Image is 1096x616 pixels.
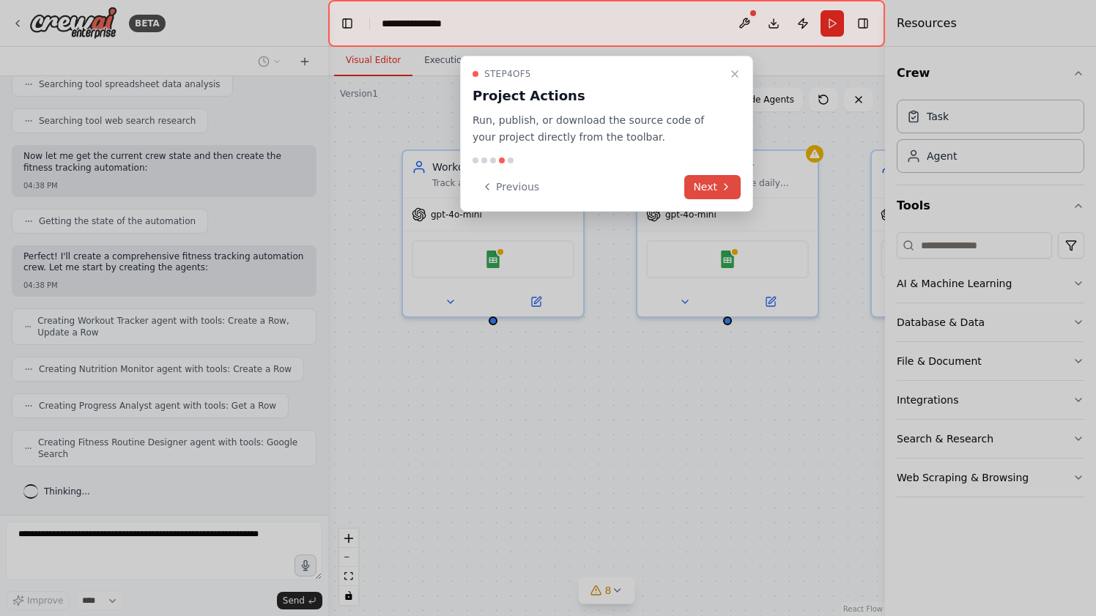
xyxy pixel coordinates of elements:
button: Hide left sidebar [337,13,358,34]
h3: Project Actions [473,86,723,106]
button: Previous [473,175,548,199]
span: Step 4 of 5 [484,68,531,80]
button: Next [684,175,741,199]
p: Run, publish, or download the source code of your project directly from the toolbar. [473,112,723,146]
button: Close walkthrough [726,65,744,83]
